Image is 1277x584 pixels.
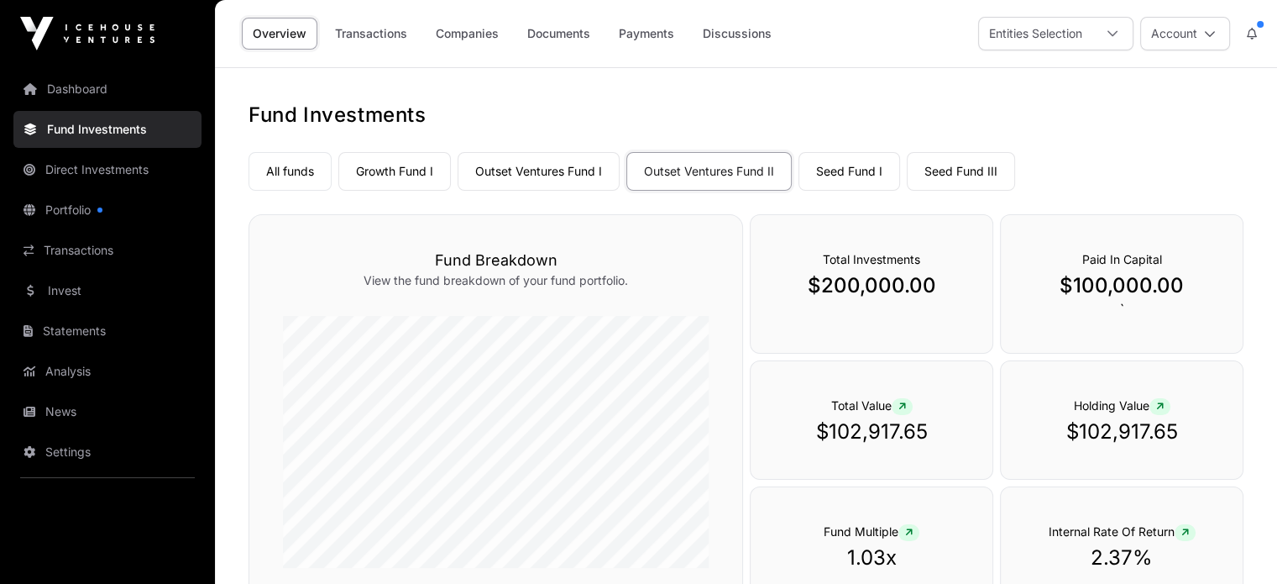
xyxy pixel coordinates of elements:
[249,102,1243,129] h1: Fund Investments
[249,152,332,191] a: All funds
[1082,252,1162,266] span: Paid In Capital
[1140,17,1230,50] button: Account
[1049,524,1196,539] span: Internal Rate Of Return
[13,434,201,471] a: Settings
[798,152,900,191] a: Seed Fund I
[831,398,913,413] span: Total Value
[1000,214,1243,354] div: `
[20,17,154,50] img: Icehouse Ventures Logo
[13,232,201,269] a: Transactions
[324,18,418,50] a: Transactions
[242,18,317,50] a: Overview
[13,192,201,229] a: Portfolio
[1034,272,1209,299] p: $100,000.00
[626,152,792,191] a: Outset Ventures Fund II
[1193,503,1277,584] iframe: Chat Widget
[13,393,201,430] a: News
[784,418,959,445] p: $102,917.65
[784,545,959,571] p: 1.03x
[425,18,510,50] a: Companies
[1074,398,1170,413] span: Holding Value
[13,272,201,309] a: Invest
[283,272,709,289] p: View the fund breakdown of your fund portfolio.
[907,152,1015,191] a: Seed Fund III
[1034,545,1209,571] p: 2.37%
[338,152,451,191] a: Growth Fund I
[13,313,201,350] a: Statements
[458,152,620,191] a: Outset Ventures Fund I
[283,249,709,272] h3: Fund Breakdown
[516,18,601,50] a: Documents
[1034,418,1209,445] p: $102,917.65
[823,252,920,266] span: Total Investments
[824,524,919,539] span: Fund Multiple
[13,151,201,188] a: Direct Investments
[979,18,1092,50] div: Entities Selection
[608,18,685,50] a: Payments
[13,111,201,148] a: Fund Investments
[784,272,959,299] p: $200,000.00
[692,18,782,50] a: Discussions
[13,353,201,390] a: Analysis
[13,71,201,108] a: Dashboard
